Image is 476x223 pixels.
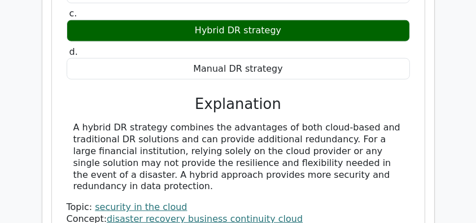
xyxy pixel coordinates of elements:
span: d. [69,46,78,57]
span: c. [69,8,77,19]
div: Hybrid DR strategy [67,20,410,42]
a: security in the cloud [95,202,187,212]
div: Manual DR strategy [67,58,410,80]
h3: Explanation [73,95,403,113]
div: Topic: [67,202,410,213]
div: A hybrid DR strategy combines the advantages of both cloud-based and traditional DR solutions and... [73,122,403,193]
